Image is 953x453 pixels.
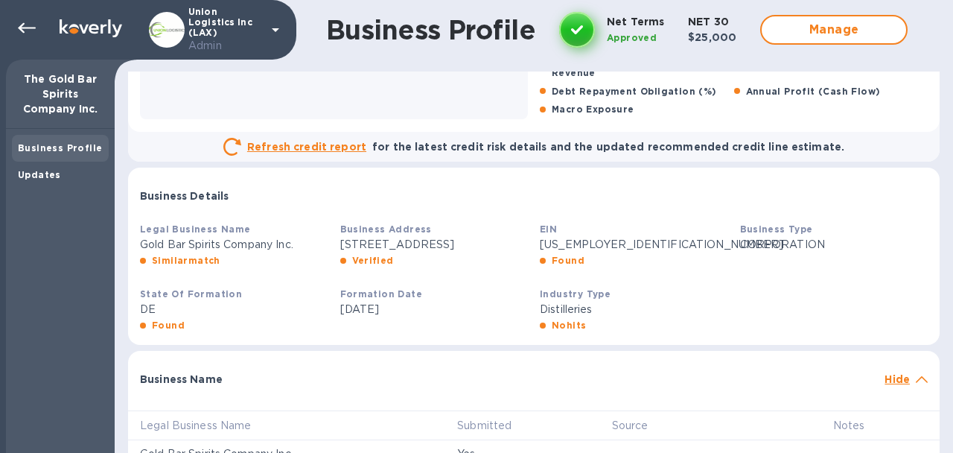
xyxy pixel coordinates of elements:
p: Gold Bar Spirits Company Inc. [140,237,328,253]
b: Similarmatch [152,255,220,266]
p: Distilleries [540,302,728,317]
p: [STREET_ADDRESS] [340,237,529,253]
button: Manage [760,15,908,45]
b: Found [152,320,185,331]
b: Updates [18,169,61,180]
b: Net Terms [607,16,664,28]
p: Hide [885,372,910,387]
b: Cash Balance & % of Annual Revenue [552,51,696,78]
b: Debt Repayment Obligation (%) [552,86,717,97]
b: Nohits [552,320,586,331]
b: Business Type [740,224,813,235]
b: EIN [540,224,557,235]
b: $25,000 [688,31,736,43]
p: DE [140,302,328,317]
b: State Of Formation [140,288,242,300]
b: Approved [607,32,657,43]
b: Found [552,255,584,266]
b: Legal Business Name [140,224,251,235]
h1: Business Profile [326,14,535,45]
b: Verified [352,255,394,266]
div: Business NameHide [128,351,940,399]
b: NET 30 [688,16,729,28]
div: Business Details [128,168,940,215]
span: Submitted [457,418,531,434]
span: Manage [774,21,894,39]
b: for the latest credit risk details and the updated recommended credit line estimate. [372,141,844,153]
span: Source [612,418,668,434]
p: [US_EMPLOYER_IDENTIFICATION_NUMBER] [540,237,728,253]
p: Source [612,418,648,434]
u: Refresh credit report [247,141,366,153]
p: Submitted [457,418,511,434]
b: Formation Date [340,288,423,300]
p: Business Name [140,372,292,387]
b: Business Address [340,224,432,235]
span: Notes [833,418,885,434]
p: [DATE] [340,302,529,317]
b: Industry Type [540,288,611,300]
img: Logo [60,19,122,37]
p: Notes [833,418,865,434]
p: Admin [188,38,263,54]
b: Macro Exposure [552,104,634,115]
p: The Gold Bar Spirits Company Inc. [18,72,103,116]
p: Business Details [140,189,292,203]
p: Legal Business Name [140,418,252,434]
p: CORPORATION [740,237,928,253]
span: Legal Business Name [140,418,271,434]
p: Union Logistics Inc (LAX) [188,7,263,54]
b: Annual Profit (Cash Flow) [746,86,881,97]
b: Business Profile [18,142,102,153]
